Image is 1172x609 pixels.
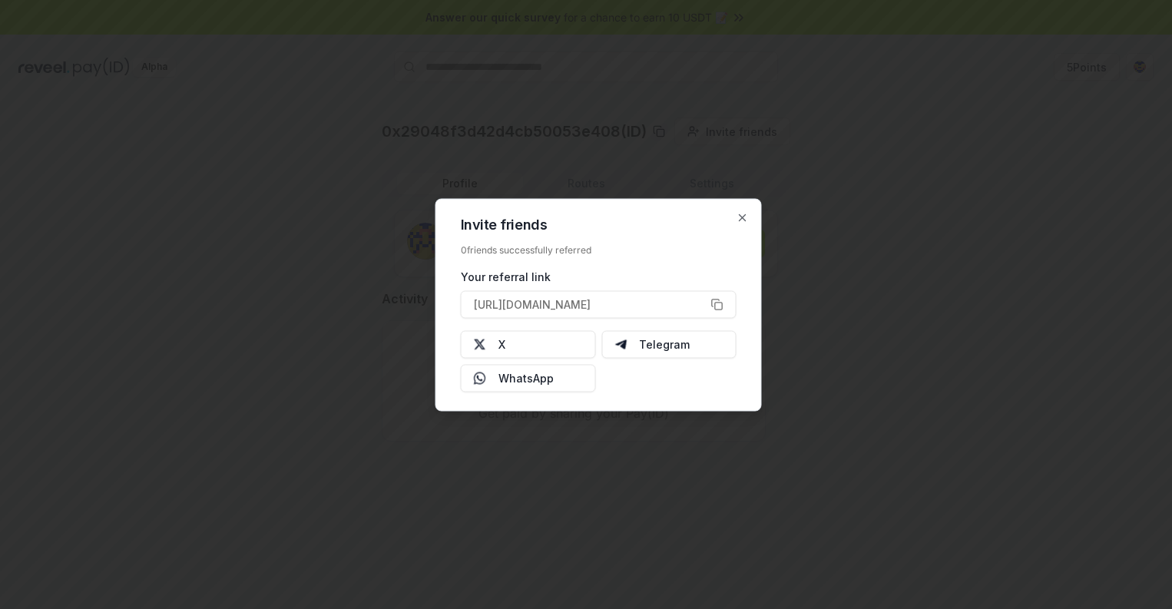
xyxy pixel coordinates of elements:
div: 0 friends successfully referred [461,243,737,256]
img: Telegram [614,338,627,350]
div: Your referral link [461,268,737,284]
span: [URL][DOMAIN_NAME] [474,296,591,313]
button: WhatsApp [461,364,596,392]
h2: Invite friends [461,217,737,231]
img: X [474,338,486,350]
button: [URL][DOMAIN_NAME] [461,290,737,318]
button: X [461,330,596,358]
img: Whatsapp [474,372,486,384]
button: Telegram [601,330,737,358]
